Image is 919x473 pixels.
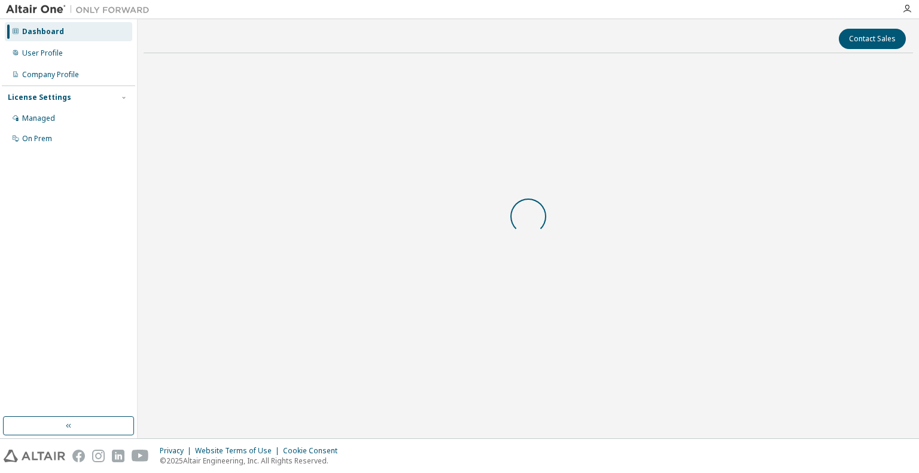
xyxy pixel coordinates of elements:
div: On Prem [22,134,52,144]
div: User Profile [22,48,63,58]
img: linkedin.svg [112,450,124,462]
div: Dashboard [22,27,64,36]
div: License Settings [8,93,71,102]
img: altair_logo.svg [4,450,65,462]
div: Managed [22,114,55,123]
button: Contact Sales [839,29,906,49]
p: © 2025 Altair Engineering, Inc. All Rights Reserved. [160,456,345,466]
div: Privacy [160,446,195,456]
div: Cookie Consent [283,446,345,456]
img: facebook.svg [72,450,85,462]
div: Website Terms of Use [195,446,283,456]
img: youtube.svg [132,450,149,462]
img: instagram.svg [92,450,105,462]
div: Company Profile [22,70,79,80]
img: Altair One [6,4,156,16]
